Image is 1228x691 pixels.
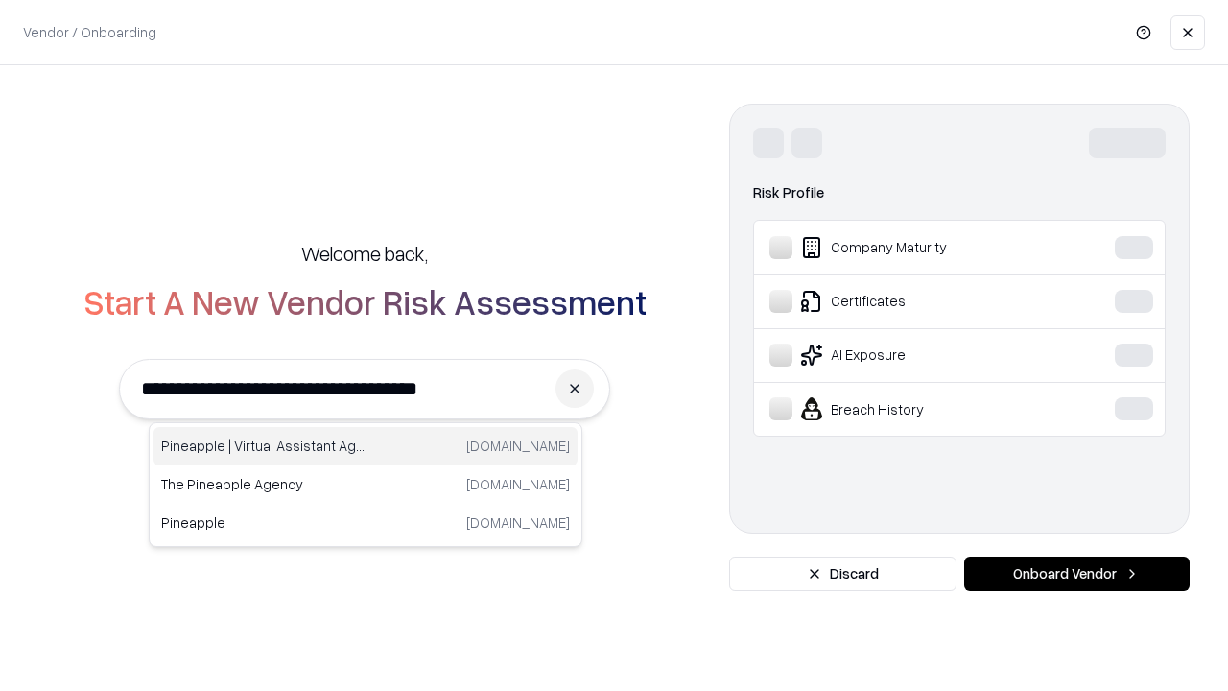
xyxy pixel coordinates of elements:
p: Pineapple [161,512,366,533]
p: Vendor / Onboarding [23,22,156,42]
h2: Start A New Vendor Risk Assessment [83,282,647,321]
div: Suggestions [149,422,582,547]
div: AI Exposure [769,344,1056,367]
p: Pineapple | Virtual Assistant Agency [161,436,366,456]
button: Onboard Vendor [964,557,1190,591]
div: Risk Profile [753,181,1166,204]
p: [DOMAIN_NAME] [466,436,570,456]
p: [DOMAIN_NAME] [466,512,570,533]
div: Company Maturity [769,236,1056,259]
button: Discard [729,557,956,591]
div: Certificates [769,290,1056,313]
h5: Welcome back, [301,240,428,267]
p: The Pineapple Agency [161,474,366,494]
p: [DOMAIN_NAME] [466,474,570,494]
div: Breach History [769,397,1056,420]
